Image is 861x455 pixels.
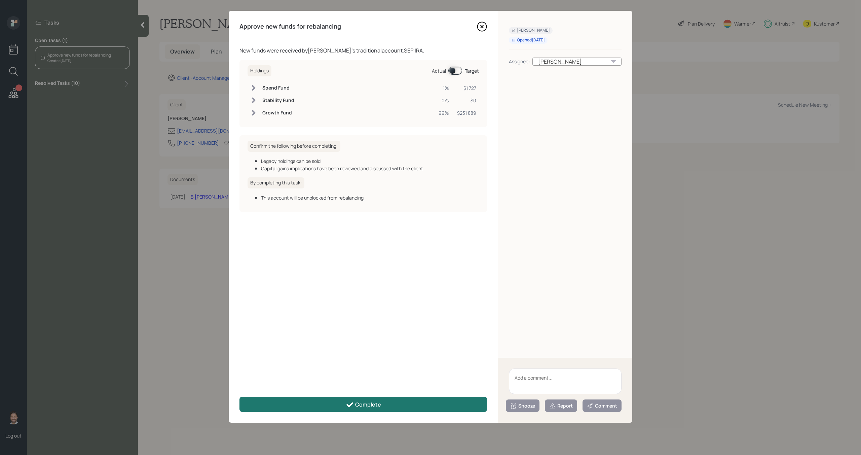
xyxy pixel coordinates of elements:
[583,399,622,412] button: Comment
[465,67,479,74] div: Target
[506,399,539,412] button: Snooze
[439,97,449,104] div: 0%
[512,28,550,33] div: [PERSON_NAME]
[239,46,487,55] div: New funds were received by [PERSON_NAME] 's traditional account, SEP IRA .
[509,58,530,65] div: Assignee:
[262,85,294,91] h6: Spend Fund
[512,37,545,43] div: Opened [DATE]
[261,157,479,165] div: Legacy holdings can be sold
[239,23,341,30] h4: Approve new funds for rebalancing
[248,177,304,188] h6: By completing this task:
[457,97,476,104] div: $0
[549,403,573,409] div: Report
[432,67,446,74] div: Actual
[545,399,577,412] button: Report
[346,401,381,409] div: Complete
[439,109,449,116] div: 99%
[262,98,294,103] h6: Stability Fund
[587,403,617,409] div: Comment
[510,403,535,409] div: Snooze
[457,84,476,92] div: $1,727
[439,84,449,92] div: 1%
[532,58,622,66] div: [PERSON_NAME]
[248,65,271,76] h6: Holdings
[262,110,294,116] h6: Growth Fund
[239,397,487,412] button: Complete
[261,165,479,172] div: Capital gains implications have been reviewed and discussed with the client
[261,194,479,201] div: This account will be unblocked from rebalancing
[457,109,476,116] div: $231,889
[248,141,340,152] h6: Confirm the following before completing:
